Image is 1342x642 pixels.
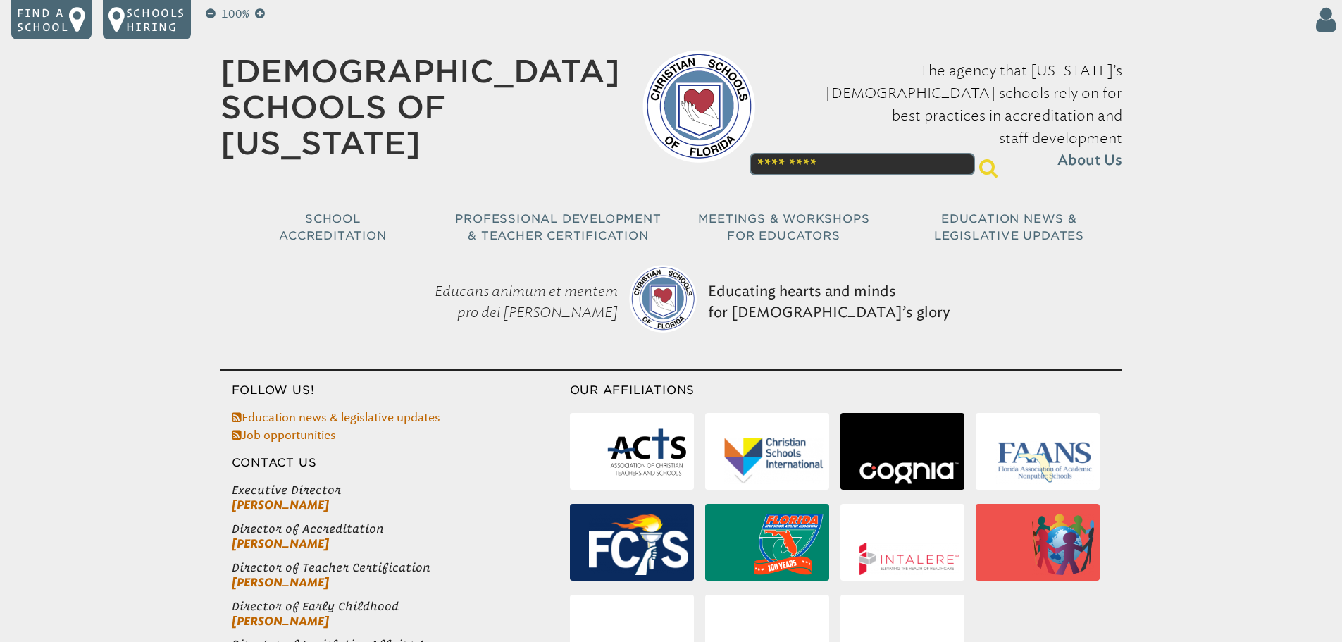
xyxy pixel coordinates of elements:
[220,53,620,161] a: [DEMOGRAPHIC_DATA] Schools of [US_STATE]
[778,59,1122,172] p: The agency that [US_STATE]’s [DEMOGRAPHIC_DATA] schools rely on for best practices in accreditati...
[232,599,570,614] span: Director of Early Childhood
[698,212,870,242] span: Meetings & Workshops for Educators
[642,50,755,163] img: csf-logo-web-colors.png
[232,560,570,575] span: Director of Teacher Certification
[754,514,824,575] img: Florida High School Athletic Association
[995,440,1094,483] img: Florida Association of Academic Nonpublic Schools
[606,423,688,484] img: Association of Christian Teachers & Schools
[859,462,959,484] img: Cognia
[859,543,959,575] img: Intalere
[232,521,570,536] span: Director of Accreditation
[232,537,329,550] a: [PERSON_NAME]
[1032,514,1094,575] img: International Alliance for School Accreditation
[589,514,688,574] img: Florida Council of Independent Schools
[232,411,440,424] a: Education news & legislative updates
[570,382,1122,399] h3: Our Affiliations
[702,245,956,358] p: Educating hearts and minds for [DEMOGRAPHIC_DATA]’s glory
[629,265,697,333] img: csf-logo-web-colors.png
[220,455,570,471] h3: Contact Us
[232,615,329,628] a: [PERSON_NAME]
[232,576,329,589] a: [PERSON_NAME]
[1057,149,1122,172] span: About Us
[232,483,570,498] span: Executive Director
[126,6,185,34] p: Schools Hiring
[455,212,661,242] span: Professional Development & Teacher Certification
[387,245,623,358] p: Educans animum et mentem pro dei [PERSON_NAME]
[220,382,570,399] h3: Follow Us!
[279,212,386,242] span: School Accreditation
[934,212,1084,242] span: Education News & Legislative Updates
[232,498,329,512] a: [PERSON_NAME]
[17,6,69,34] p: Find a school
[232,428,336,442] a: Job opportunities
[218,6,252,23] p: 100%
[724,438,824,484] img: Christian Schools International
